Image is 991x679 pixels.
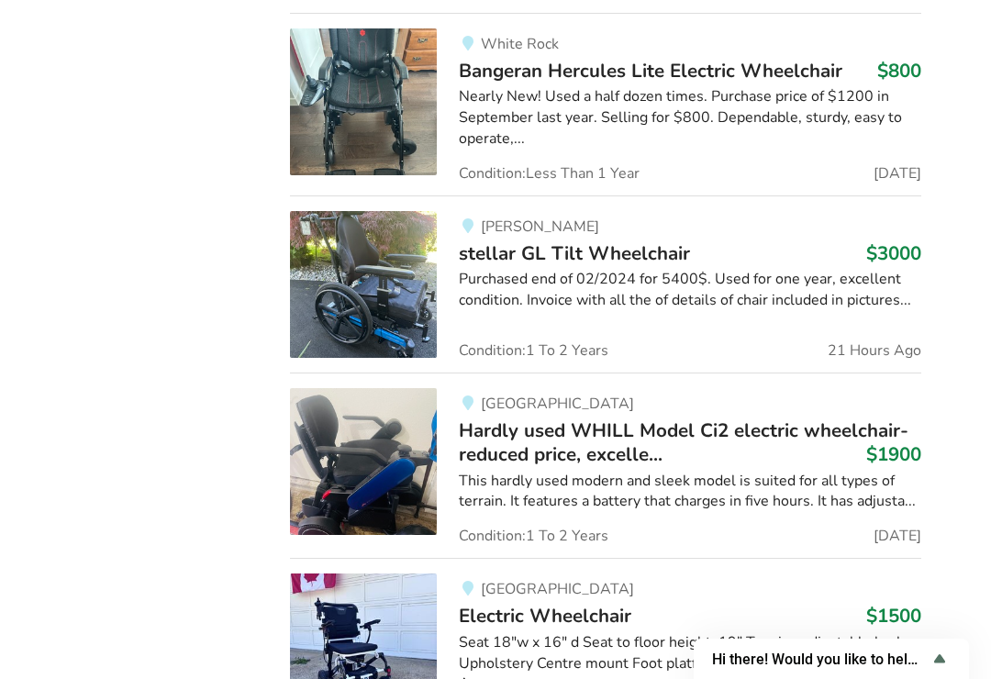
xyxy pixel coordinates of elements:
img: mobility-hardly used whill model ci2 electric wheelchair-reduced price, excellent value [290,388,437,535]
div: Purchased end of 02/2024 for 5400$. Used for one year, excellent condition. Invoice with all the ... [459,269,920,311]
img: mobility-stellar gl tilt wheelchair [290,211,437,358]
span: Electric Wheelchair [459,603,631,629]
span: Condition: 1 To 2 Years [459,343,608,358]
a: mobility-bangeran hercules lite electric wheelchairWhite RockBangeran Hercules Lite Electric Whee... [290,13,920,195]
h3: $1500 [866,604,921,628]
span: [PERSON_NAME] [481,217,599,237]
span: Condition: 1 To 2 Years [459,529,608,543]
a: mobility-hardly used whill model ci2 electric wheelchair-reduced price, excellent value[GEOGRAPHI... [290,373,920,559]
span: Hardly used WHILL Model Ci2 electric wheelchair-reduced price, excelle... [459,417,908,467]
span: 21 Hours Ago [828,343,921,358]
span: Condition: Less Than 1 Year [459,166,640,181]
h3: $800 [877,59,921,83]
span: Hi there! Would you like to help us improve AssistList? [712,651,929,668]
h3: $3000 [866,241,921,265]
a: mobility-stellar gl tilt wheelchair [PERSON_NAME]stellar GL Tilt Wheelchair$3000Purchased end of ... [290,195,920,373]
div: This hardly used modern and sleek model is suited for all types of terrain. It features a battery... [459,471,920,513]
span: White Rock [481,34,559,54]
img: mobility-bangeran hercules lite electric wheelchair [290,28,437,175]
span: Bangeran Hercules Lite Electric Wheelchair [459,58,842,83]
span: [DATE] [874,166,921,181]
span: [DATE] [874,529,921,543]
button: Show survey - Hi there! Would you like to help us improve AssistList? [712,648,951,670]
div: Nearly New! Used a half dozen times. Purchase price of $1200 in September last year. Selling for ... [459,86,920,150]
span: stellar GL Tilt Wheelchair [459,240,690,266]
span: [GEOGRAPHIC_DATA] [481,394,634,414]
h3: $1900 [866,442,921,466]
span: [GEOGRAPHIC_DATA] [481,579,634,599]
